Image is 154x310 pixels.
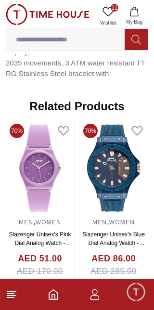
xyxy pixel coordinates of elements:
[52,200,62,210] em: Blush
[120,4,148,28] button: My Bag
[96,4,120,28] a: 11Wishlist
[130,5,149,24] em: Minimize
[17,265,63,278] span: AED 170.00
[49,10,109,19] div: Time House Support
[18,252,62,265] h4: AED 51.00
[91,252,136,265] h4: AED 86.00
[79,120,148,216] img: Slazenger Unisex's Blue Dial Analog Watch - SL.9.6572.1.02
[123,242,148,248] span: 09:50 AM
[79,216,148,287] div: ,
[10,124,24,138] span: 70%
[48,289,59,300] a: Home
[82,231,145,255] a: Slazenger Unisex's Blue Dial Analog Watch - SL.9.6572.1.02
[27,6,43,23] img: Profile picture of Time House Support
[5,5,24,24] em: Back
[96,19,120,26] span: Wishlist
[83,124,98,138] span: 70%
[92,219,107,226] a: MEN
[9,231,71,255] a: Slazenger Unisex's Pink Dial Analog Watch - SL.9.6571.3.04
[19,219,33,226] a: MEN
[36,219,61,226] a: WOMEN
[29,99,124,114] h2: Related Products
[111,4,118,12] span: 11
[14,201,142,245] span: Hey there! Need help finding the perfect watch? I'm here if you have any questions or need a quic...
[7,181,154,192] div: Time House Support
[6,4,90,25] img: ...
[126,282,147,303] div: Chat Widget
[122,18,146,26] span: My Bag
[6,36,148,79] div: Tonneau Brass TT RG case with Analog display, Blue Dial 30mm Case diameter, 2035 movements, 3 ATM...
[6,120,74,216] img: Slazenger Unisex's Pink Dial Analog Watch - SL.9.6571.3.04
[109,219,135,226] a: WOMEN
[90,265,137,278] span: AED 285.00
[6,216,74,287] div: ,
